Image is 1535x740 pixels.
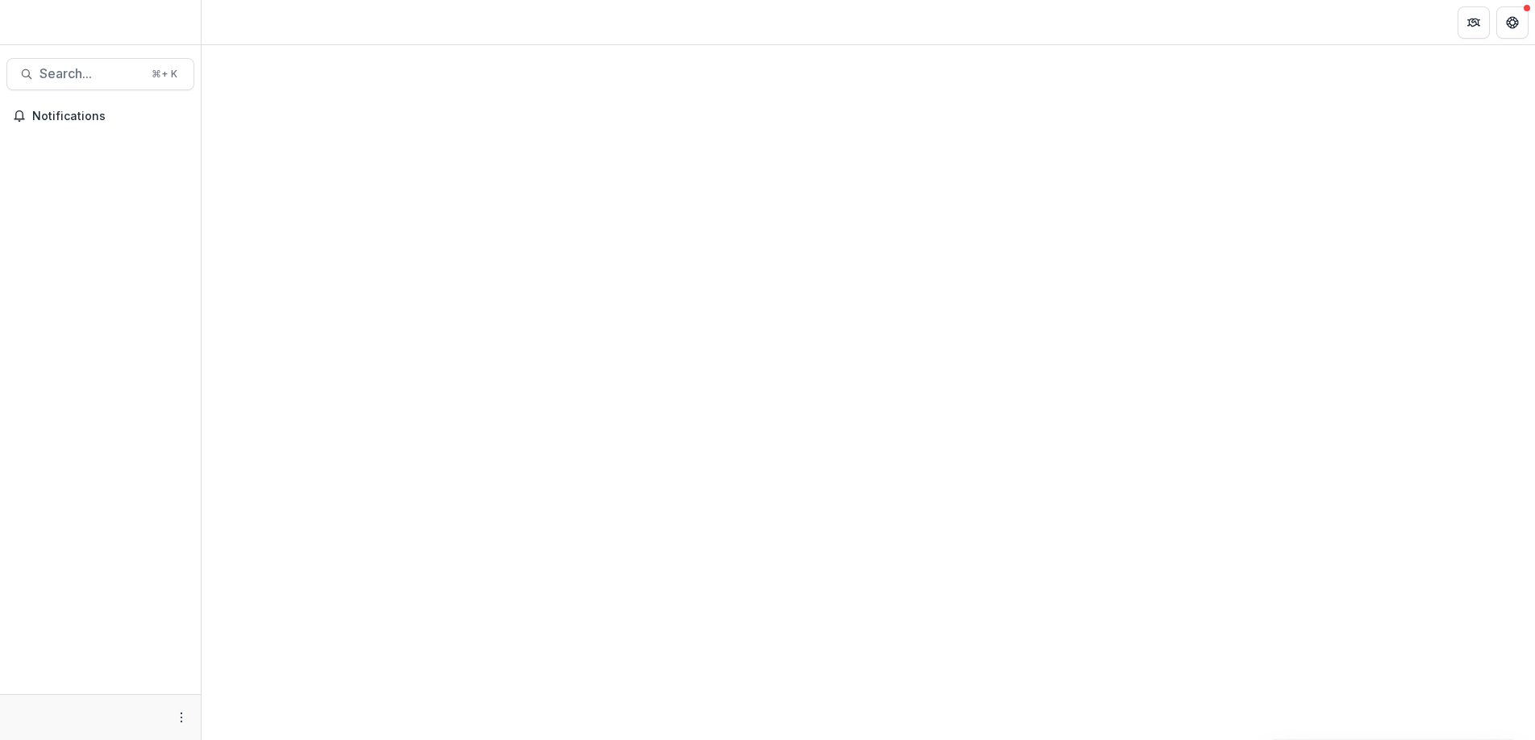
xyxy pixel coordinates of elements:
[148,65,181,83] div: ⌘ + K
[6,58,194,90] button: Search...
[208,10,277,34] nav: breadcrumb
[6,103,194,129] button: Notifications
[1458,6,1490,39] button: Partners
[32,110,188,123] span: Notifications
[172,708,191,727] button: More
[1496,6,1529,39] button: Get Help
[40,66,142,81] span: Search...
